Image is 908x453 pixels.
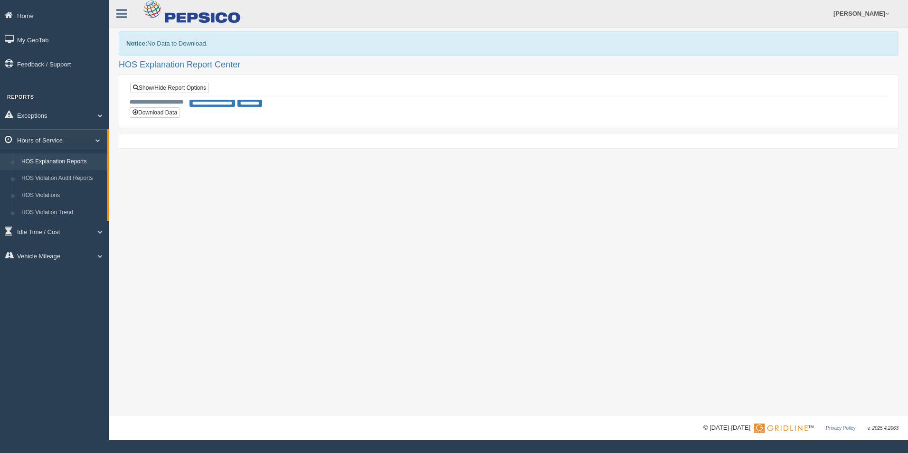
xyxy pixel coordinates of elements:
a: HOS Explanation Reports [17,153,107,170]
span: v. 2025.4.2063 [868,425,899,431]
div: © [DATE]-[DATE] - ™ [703,423,899,433]
h2: HOS Explanation Report Center [119,60,899,70]
a: HOS Violation Trend [17,204,107,221]
div: No Data to Download. [119,31,899,56]
b: Notice: [126,40,147,47]
button: Download Data [130,107,180,118]
img: Gridline [754,424,808,433]
a: Privacy Policy [826,425,855,431]
a: HOS Violation Audit Reports [17,170,107,187]
a: HOS Violations [17,187,107,204]
a: Show/Hide Report Options [130,83,209,93]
